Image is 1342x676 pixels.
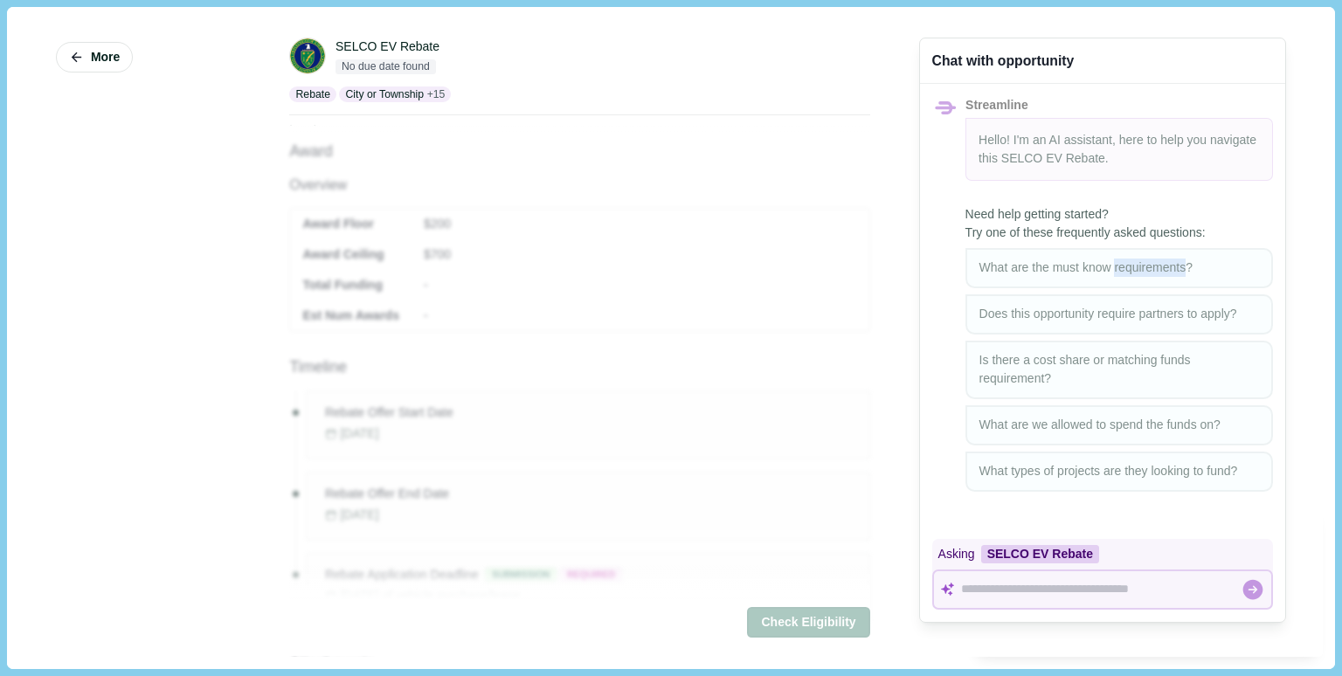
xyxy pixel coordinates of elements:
p: Rebate [295,86,330,102]
div: Asking [932,539,1273,569]
button: Check Eligibility [747,608,869,638]
span: No due date found [335,59,436,75]
span: Hello! I'm an AI assistant, here to help you navigate this . [979,133,1256,165]
p: City or Township [345,86,424,102]
span: More [91,50,120,65]
button: More [56,42,133,72]
span: SELCO EV Rebate [1001,151,1105,165]
span: Need help getting started? Try one of these frequently asked questions: [965,205,1273,242]
div: Chat with opportunity [932,51,1075,71]
img: DOE.png [290,38,325,73]
div: SELCO EV Rebate [335,38,439,56]
span: Streamline [965,98,1028,112]
div: SELCO EV Rebate [981,545,1099,563]
span: + 15 [427,86,446,102]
